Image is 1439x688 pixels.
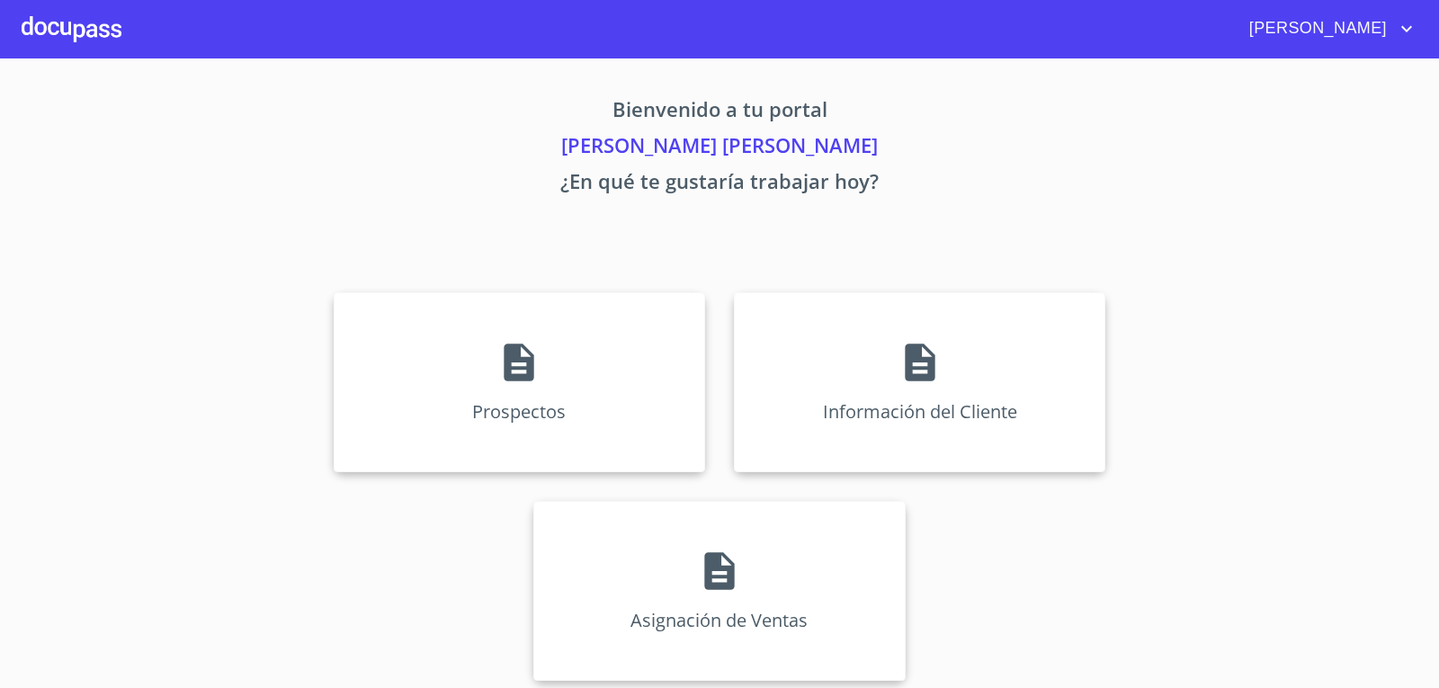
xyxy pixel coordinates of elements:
[165,94,1274,130] p: Bienvenido a tu portal
[823,399,1017,424] p: Información del Cliente
[165,166,1274,202] p: ¿En qué te gustaría trabajar hoy?
[1236,14,1396,43] span: [PERSON_NAME]
[1236,14,1417,43] button: account of current user
[165,130,1274,166] p: [PERSON_NAME] [PERSON_NAME]
[472,399,566,424] p: Prospectos
[630,608,808,632] p: Asignación de Ventas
